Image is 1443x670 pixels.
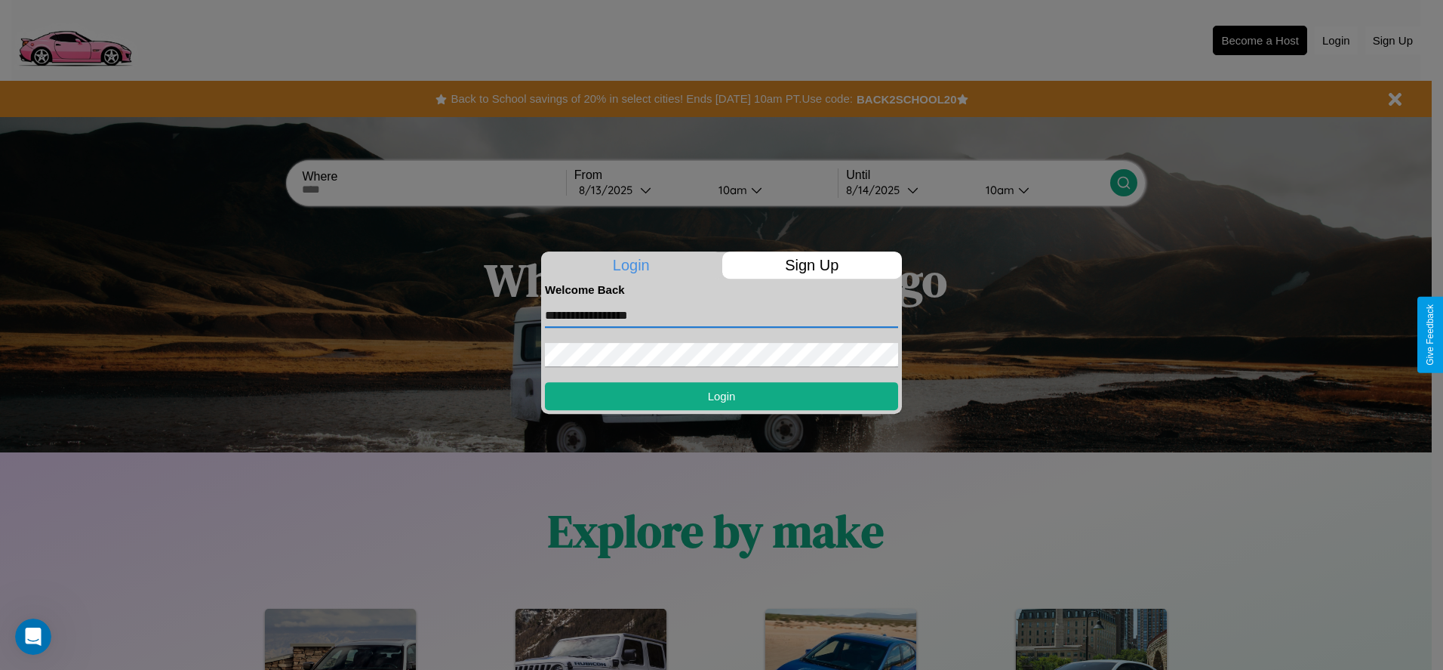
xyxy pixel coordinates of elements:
[15,619,51,655] iframe: Intercom live chat
[545,283,898,296] h4: Welcome Back
[1425,304,1435,366] div: Give Feedback
[545,382,898,410] button: Login
[541,252,721,279] p: Login
[722,252,903,279] p: Sign Up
